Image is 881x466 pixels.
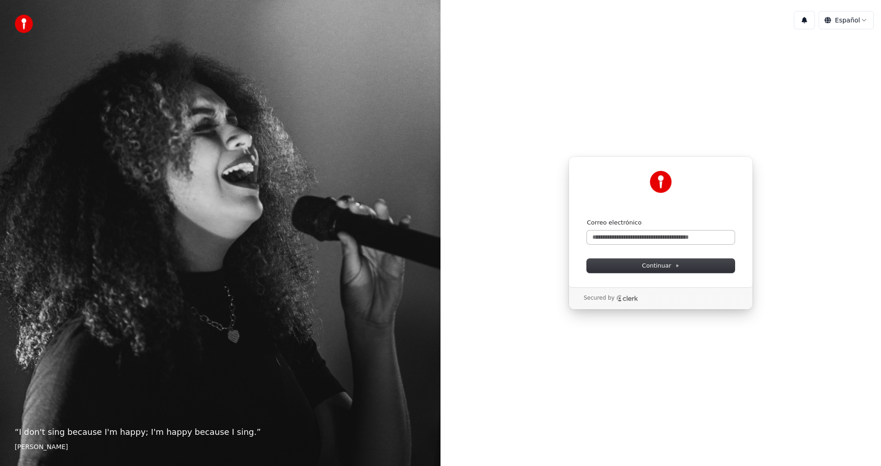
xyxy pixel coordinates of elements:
span: Continuar [642,262,680,270]
label: Correo electrónico [587,219,641,227]
img: Youka [650,171,672,193]
footer: [PERSON_NAME] [15,442,426,451]
p: “ I don't sing because I'm happy; I'm happy because I sing. ” [15,426,426,439]
a: Clerk logo [616,295,638,302]
p: Secured by [584,295,614,302]
img: youka [15,15,33,33]
button: Continuar [587,259,735,273]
